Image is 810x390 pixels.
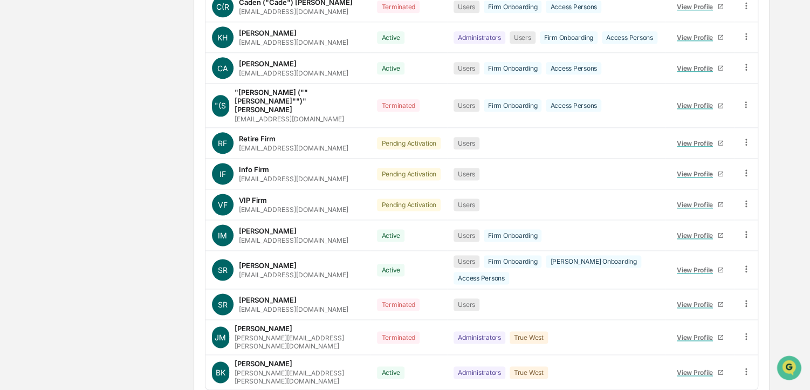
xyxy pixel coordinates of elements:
[235,359,292,368] div: [PERSON_NAME]
[239,29,297,37] div: [PERSON_NAME]
[239,165,269,174] div: Info Firm
[454,331,505,344] div: Administrators
[677,3,717,11] div: View Profile
[672,166,728,182] a: View Profile
[672,97,728,114] a: View Profile
[218,265,228,275] span: SR
[377,331,420,344] div: Terminated
[484,229,541,242] div: Firm Onboarding
[107,238,131,246] span: Pylon
[377,62,404,74] div: Active
[239,134,276,143] div: Retire Firm
[546,62,601,74] div: Access Persons
[454,199,479,211] div: Users
[677,33,717,42] div: View Profile
[454,31,505,44] div: Administrators
[11,22,196,39] p: How can we help?
[377,31,404,44] div: Active
[672,135,728,152] a: View Profile
[219,169,226,179] span: IF
[11,213,19,221] div: 🔎
[546,1,601,13] div: Access Persons
[672,29,728,46] a: View Profile
[454,62,479,74] div: Users
[677,201,717,209] div: View Profile
[510,31,536,44] div: Users
[377,298,420,311] div: Terminated
[90,146,93,155] span: •
[377,229,404,242] div: Active
[235,334,365,350] div: [PERSON_NAME][EMAIL_ADDRESS][PERSON_NAME][DOMAIN_NAME]
[239,296,297,304] div: [PERSON_NAME]
[239,206,348,214] div: [EMAIL_ADDRESS][DOMAIN_NAME]
[49,93,148,101] div: We're available if you need us!
[377,199,441,211] div: Pending Activation
[239,175,348,183] div: [EMAIL_ADDRESS][DOMAIN_NAME]
[484,1,541,13] div: Firm Onboarding
[11,136,28,153] img: Sigrid Alegria
[11,192,19,201] div: 🖐️
[239,261,297,270] div: [PERSON_NAME]
[218,300,228,309] span: SR
[239,227,297,235] div: [PERSON_NAME]
[239,271,348,279] div: [EMAIL_ADDRESS][DOMAIN_NAME]
[76,237,131,246] a: Powered byPylon
[23,82,42,101] img: 8933085812038_c878075ebb4cc5468115_72.jpg
[454,229,479,242] div: Users
[218,139,227,148] span: RF
[215,333,226,342] span: JM
[454,168,479,180] div: Users
[377,137,441,149] div: Pending Activation
[11,82,30,101] img: 1746055101610-c473b297-6a78-478c-a979-82029cc54cd1
[484,99,541,112] div: Firm Onboarding
[239,69,348,77] div: [EMAIL_ADDRESS][DOMAIN_NAME]
[239,236,348,244] div: [EMAIL_ADDRESS][DOMAIN_NAME]
[454,99,479,112] div: Users
[377,1,420,13] div: Terminated
[218,200,228,209] span: VF
[183,85,196,98] button: Start new chat
[672,329,728,346] a: View Profile
[672,296,728,313] a: View Profile
[454,298,479,311] div: Users
[546,99,601,112] div: Access Persons
[11,119,72,128] div: Past conversations
[677,368,717,377] div: View Profile
[484,62,541,74] div: Firm Onboarding
[239,196,267,204] div: VIP Firm
[677,231,717,240] div: View Profile
[217,64,228,73] span: CA
[602,31,657,44] div: Access Persons
[74,187,138,206] a: 🗄️Attestations
[167,117,196,130] button: See all
[239,38,348,46] div: [EMAIL_ADDRESS][DOMAIN_NAME]
[239,144,348,152] div: [EMAIL_ADDRESS][DOMAIN_NAME]
[215,101,226,110] span: "(S
[235,324,292,333] div: [PERSON_NAME]
[672,364,728,381] a: View Profile
[454,1,479,13] div: Users
[672,262,728,278] a: View Profile
[6,207,72,227] a: 🔎Data Lookup
[33,146,87,155] span: [PERSON_NAME]
[454,272,509,284] div: Access Persons
[775,354,805,384] iframe: Open customer support
[235,88,365,114] div: "[PERSON_NAME] (""[PERSON_NAME]"")" [PERSON_NAME]
[218,231,227,240] span: IM
[239,305,348,313] div: [EMAIL_ADDRESS][DOMAIN_NAME]
[216,368,225,377] span: BK
[6,187,74,206] a: 🖐️Preclearance
[454,255,479,268] div: Users
[677,266,717,274] div: View Profile
[377,99,420,112] div: Terminated
[454,366,505,379] div: Administrators
[235,369,365,385] div: [PERSON_NAME][EMAIL_ADDRESS][PERSON_NAME][DOMAIN_NAME]
[672,196,728,213] a: View Profile
[510,331,548,344] div: True West
[510,366,548,379] div: True West
[239,8,348,16] div: [EMAIL_ADDRESS][DOMAIN_NAME]
[672,227,728,244] a: View Profile
[546,255,641,268] div: [PERSON_NAME] Onboarding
